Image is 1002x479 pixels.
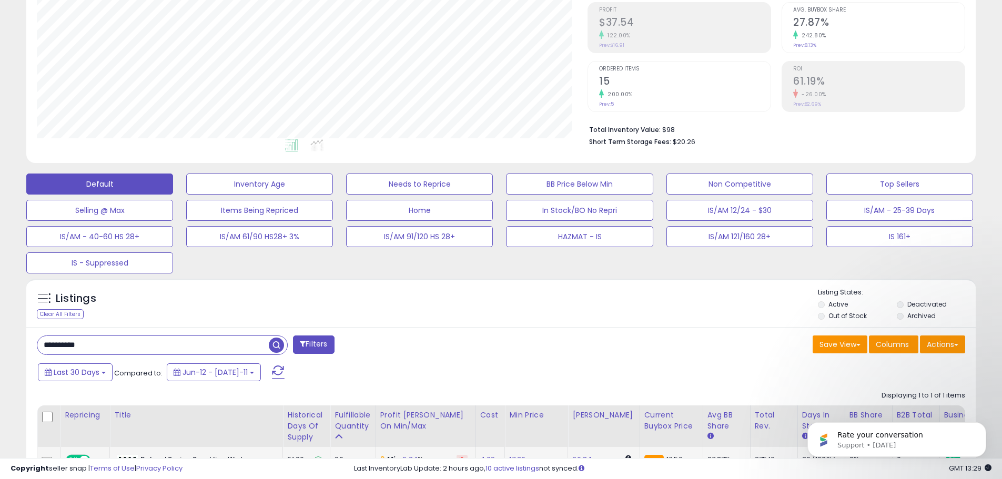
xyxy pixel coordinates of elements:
label: Deactivated [907,300,947,309]
b: Total Inventory Value: [589,125,661,134]
button: Columns [869,335,918,353]
div: Clear All Filters [37,309,84,319]
label: Active [828,300,848,309]
span: Columns [876,339,909,350]
button: Filters [293,335,334,354]
button: Actions [920,335,965,353]
div: Repricing [65,410,105,421]
button: IS/AM - 25-39 Days [826,200,973,221]
small: Avg BB Share. [707,432,714,441]
span: Profit [599,7,771,13]
label: Out of Stock [828,311,867,320]
h2: 15 [599,75,771,89]
h2: $37.54 [599,16,771,30]
div: Displaying 1 to 1 of 1 items [882,391,965,401]
small: Prev: 82.69% [793,101,821,107]
span: Jun-12 - [DATE]-11 [183,367,248,378]
div: Profit [PERSON_NAME] on Min/Max [380,410,471,432]
div: seller snap | | [11,464,183,474]
small: Prev: 8.13% [793,42,816,48]
button: Items Being Repriced [186,200,333,221]
div: Cost [480,410,501,421]
h2: 27.87% [793,16,965,30]
div: Current Buybox Price [644,410,699,432]
button: BB Price Below Min [506,174,653,195]
button: Non Competitive [666,174,813,195]
button: IS 161+ [826,226,973,247]
th: The percentage added to the cost of goods (COGS) that forms the calculator for Min & Max prices. [376,405,475,447]
div: Avg BB Share [707,410,746,432]
span: $20.26 [673,137,695,147]
span: Avg. Buybox Share [793,7,965,13]
button: IS/AM 61/90 HS28+ 3% [186,226,333,247]
button: In Stock/BO No Repri [506,200,653,221]
b: Short Term Storage Fees: [589,137,671,146]
label: Archived [907,311,936,320]
button: Top Sellers [826,174,973,195]
button: Selling @ Max [26,200,173,221]
iframe: Intercom notifications message [792,400,1002,474]
a: Privacy Policy [136,463,183,473]
span: Compared to: [114,368,163,378]
button: IS/AM 91/120 HS 28+ [346,226,493,247]
span: Ordered Items [599,66,771,72]
span: Last 30 Days [54,367,99,378]
div: Total Rev. [755,410,793,432]
div: Title [114,410,278,421]
small: 200.00% [604,90,633,98]
button: Default [26,174,173,195]
small: Prev: 5 [599,101,614,107]
button: Save View [813,335,867,353]
button: IS - Suppressed [26,252,173,273]
small: Prev: $16.91 [599,42,624,48]
button: Jun-12 - [DATE]-11 [167,363,261,381]
li: $98 [589,123,957,135]
small: 122.00% [604,32,631,39]
button: Home [346,200,493,221]
p: Listing States: [818,288,976,298]
button: Last 30 Days [38,363,113,381]
div: Historical Days Of Supply [287,410,326,443]
button: IS/AM - 40-60 HS 28+ [26,226,173,247]
small: 242.80% [798,32,826,39]
a: 10 active listings [485,463,539,473]
h2: 61.19% [793,75,965,89]
span: ROI [793,66,965,72]
button: IS/AM 121/160 28+ [666,226,813,247]
a: Terms of Use [90,463,135,473]
div: Min Price [509,410,563,421]
h5: Listings [56,291,96,306]
div: Last InventoryLab Update: 2 hours ago, not synced. [354,464,991,474]
button: IS/AM 12/24 - $30 [666,200,813,221]
button: Inventory Age [186,174,333,195]
div: [PERSON_NAME] [572,410,635,421]
button: HAZMAT - IS [506,226,653,247]
button: Needs to Reprice [346,174,493,195]
small: -26.00% [798,90,826,98]
div: Fulfillable Quantity [335,410,371,432]
strong: Copyright [11,463,49,473]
